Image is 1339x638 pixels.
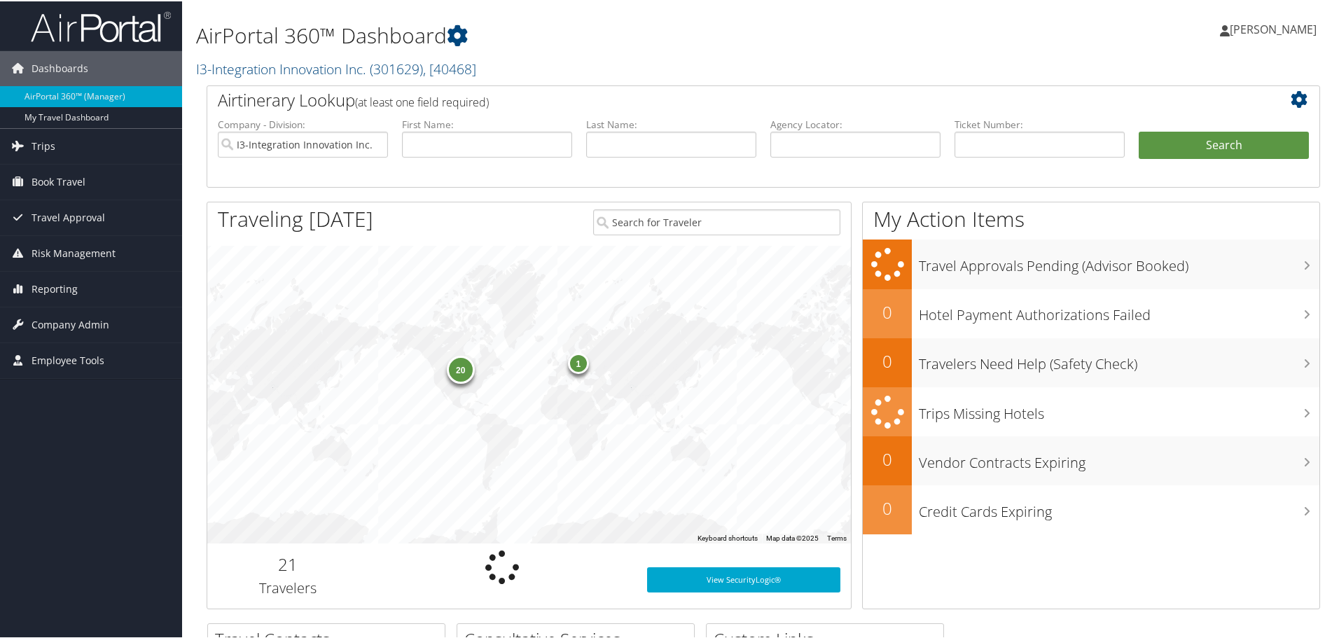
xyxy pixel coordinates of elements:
[766,533,819,541] span: Map data ©2025
[863,299,912,323] h2: 0
[211,524,257,542] img: Google
[863,238,1319,288] a: Travel Approvals Pending (Advisor Booked)
[919,396,1319,422] h3: Trips Missing Hotels
[196,58,476,77] a: I3-Integration Innovation Inc.
[32,235,116,270] span: Risk Management
[402,116,572,130] label: First Name:
[370,58,423,77] span: ( 301629 )
[863,386,1319,436] a: Trips Missing Hotels
[919,445,1319,471] h3: Vendor Contracts Expiring
[863,484,1319,533] a: 0Credit Cards Expiring
[919,346,1319,373] h3: Travelers Need Help (Safety Check)
[355,93,489,109] span: (at least one field required)
[218,551,358,575] h2: 21
[32,50,88,85] span: Dashboards
[32,342,104,377] span: Employee Tools
[827,533,847,541] a: Terms (opens in new tab)
[863,495,912,519] h2: 0
[698,532,758,542] button: Keyboard shortcuts
[32,127,55,162] span: Trips
[32,163,85,198] span: Book Travel
[218,577,358,597] h3: Travelers
[863,203,1319,233] h1: My Action Items
[863,337,1319,386] a: 0Travelers Need Help (Safety Check)
[919,494,1319,520] h3: Credit Cards Expiring
[863,435,1319,484] a: 0Vendor Contracts Expiring
[218,87,1216,111] h2: Airtinerary Lookup
[770,116,941,130] label: Agency Locator:
[919,297,1319,324] h3: Hotel Payment Authorizations Failed
[593,208,840,234] input: Search for Traveler
[31,9,171,42] img: airportal-logo.png
[647,566,840,591] a: View SecurityLogic®
[196,20,952,49] h1: AirPortal 360™ Dashboard
[423,58,476,77] span: , [ 40468 ]
[567,351,588,372] div: 1
[1139,130,1309,158] button: Search
[1230,20,1317,36] span: [PERSON_NAME]
[919,248,1319,275] h3: Travel Approvals Pending (Advisor Booked)
[218,116,388,130] label: Company - Division:
[955,116,1125,130] label: Ticket Number:
[446,354,474,382] div: 20
[211,524,257,542] a: Open this area in Google Maps (opens a new window)
[863,446,912,470] h2: 0
[863,348,912,372] h2: 0
[32,199,105,234] span: Travel Approval
[586,116,756,130] label: Last Name:
[863,288,1319,337] a: 0Hotel Payment Authorizations Failed
[1220,7,1331,49] a: [PERSON_NAME]
[32,306,109,341] span: Company Admin
[32,270,78,305] span: Reporting
[218,203,373,233] h1: Traveling [DATE]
